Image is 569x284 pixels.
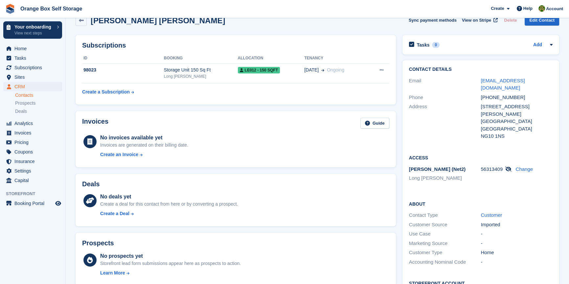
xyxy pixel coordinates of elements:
[3,72,62,82] a: menu
[3,176,62,185] a: menu
[100,151,138,158] div: Create an Invoice
[3,53,62,63] a: menu
[409,77,481,92] div: Email
[82,118,108,129] h2: Invoices
[417,42,430,48] h2: Tasks
[91,16,225,25] h2: [PERSON_NAME] [PERSON_NAME]
[18,3,85,14] a: Orange Box Self Storage
[15,108,27,114] span: Deals
[462,17,491,24] span: View on Stripe
[491,5,504,12] span: Create
[481,249,553,256] div: Home
[100,252,241,260] div: No prospects yet
[546,6,563,12] span: Account
[409,103,481,140] div: Address
[3,63,62,72] a: menu
[3,128,62,137] a: menu
[82,86,134,98] a: Create a Subscription
[14,128,54,137] span: Invoices
[82,67,164,73] div: 98023
[3,147,62,156] a: menu
[164,53,238,64] th: Booking
[409,258,481,266] div: Accounting Nominal Code
[409,15,457,26] button: Sync payment methods
[14,138,54,147] span: Pricing
[304,53,368,64] th: Tenancy
[164,67,238,73] div: Storage Unit 150 Sq Ft
[15,92,62,98] a: Contacts
[481,258,553,266] div: -
[14,53,54,63] span: Tasks
[501,15,519,26] button: Delete
[525,15,559,26] a: Edit Contact
[409,174,481,182] li: Long [PERSON_NAME]
[409,200,553,207] h2: About
[14,157,54,166] span: Insurance
[481,230,553,238] div: -
[100,151,188,158] a: Create an Invoice
[533,41,542,49] a: Add
[409,240,481,247] div: Marketing Source
[82,239,114,247] h2: Prospects
[14,119,54,128] span: Analytics
[3,44,62,53] a: menu
[14,63,54,72] span: Subscriptions
[100,270,125,276] div: Learn More
[238,53,305,64] th: Allocation
[409,166,466,172] span: [PERSON_NAME] (Net2)
[14,147,54,156] span: Coupons
[100,193,238,201] div: No deals yet
[481,103,553,118] div: [STREET_ADDRESS][PERSON_NAME]
[3,199,62,208] a: menu
[409,212,481,219] div: Contact Type
[481,132,553,140] div: NG10 1NS
[3,21,62,39] a: Your onboarding View next steps
[3,138,62,147] a: menu
[82,89,130,95] div: Create a Subscription
[3,157,62,166] a: menu
[100,201,238,208] div: Create a deal for this contact from here or by converting a prospect.
[3,119,62,128] a: menu
[164,73,238,79] div: Long [PERSON_NAME]
[82,53,164,64] th: ID
[100,260,241,267] div: Storefront lead form submissions appear here as prospects to action.
[481,166,503,172] span: 56313409
[14,199,54,208] span: Booking Portal
[15,100,62,107] a: Prospects
[14,72,54,82] span: Sites
[100,270,241,276] a: Learn More
[481,212,502,218] a: Customer
[409,94,481,101] div: Phone
[14,176,54,185] span: Capital
[432,42,440,48] div: 0
[538,5,545,12] img: SARAH T
[14,82,54,91] span: CRM
[82,42,389,49] h2: Subscriptions
[14,25,54,29] p: Your onboarding
[5,4,15,14] img: stora-icon-8386f47178a22dfd0bd8f6a31ec36ba5ce8667c1dd55bd0f319d3a0aa187defe.svg
[515,166,533,172] a: Change
[100,134,188,142] div: No invoices available yet
[523,5,533,12] span: Help
[14,166,54,175] span: Settings
[481,118,553,125] div: [GEOGRAPHIC_DATA]
[360,118,389,129] a: Guide
[3,82,62,91] a: menu
[15,100,35,106] span: Prospects
[409,249,481,256] div: Customer Type
[409,154,553,161] h2: Access
[82,180,100,188] h2: Deals
[327,67,344,72] span: Ongoing
[100,210,129,217] div: Create a Deal
[6,191,65,197] span: Storefront
[481,240,553,247] div: -
[3,166,62,175] a: menu
[409,221,481,229] div: Customer Source
[409,67,553,72] h2: Contact Details
[409,230,481,238] div: Use Case
[100,210,238,217] a: Create a Deal
[54,199,62,207] a: Preview store
[15,108,62,115] a: Deals
[481,125,553,133] div: [GEOGRAPHIC_DATA]
[238,67,280,73] span: LE012 - 150 SQFT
